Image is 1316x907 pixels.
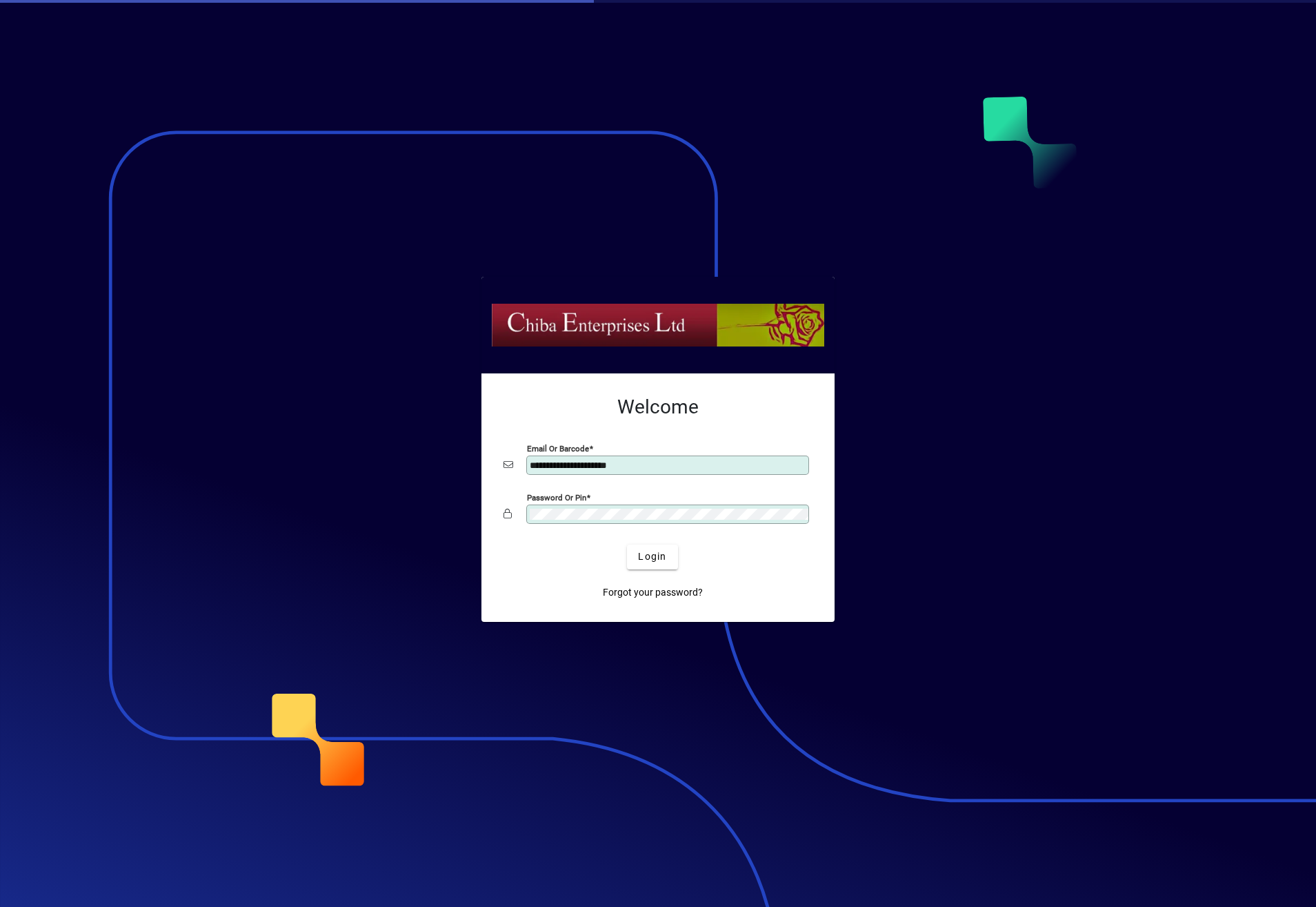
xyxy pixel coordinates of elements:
h2: Welcome [504,396,812,419]
button: Login [627,545,677,569]
span: Forgot your password? [603,585,703,600]
a: Forgot your password? [597,581,708,605]
mat-label: Email or Barcode [527,443,589,453]
mat-label: Password or Pin [527,492,586,502]
span: Login [638,549,666,564]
